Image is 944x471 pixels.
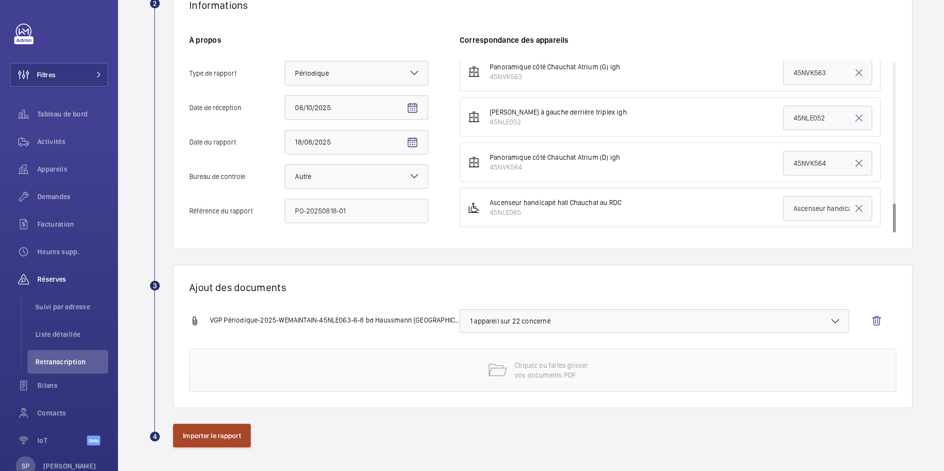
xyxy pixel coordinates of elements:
span: 1 appareil sur 22 concerné [470,316,839,326]
div: 45NLE052 [490,117,627,127]
div: 45NVK563 [490,72,620,82]
span: IoT [37,436,87,445]
div: 45NVK564 [490,162,620,172]
h1: Ajout des documents [189,281,896,294]
span: VGP Périodique-2025-WEMAINTAIN-45NLE063-6-8 bd Haussmann [GEOGRAPHIC_DATA]pdf [210,315,460,327]
h6: À propos [189,35,428,45]
span: Périodique [295,69,328,77]
input: Référence du rapport [285,199,428,223]
div: 3 [150,281,160,291]
img: platform_lift.svg [468,202,480,213]
div: 45NLE065 [490,207,621,217]
span: Heures supp. [37,247,108,257]
div: Panoramique côté Chauchat Atrium (D) igh [490,152,620,162]
button: 1 appareil sur 22 concerné [460,309,849,333]
p: SP [22,461,29,471]
input: Réf. apparaissant sur le document [783,196,872,221]
input: Réf. apparaissant sur le document [783,60,872,85]
div: [PERSON_NAME] à gauche derrière triplex igh [490,107,627,117]
span: Retranscription [35,357,108,367]
div: 4 [150,432,160,442]
button: Open calendar [401,96,424,120]
div: Panoramique côté Chauchat Atrium (G) igh [490,62,620,72]
button: Importer le rapport [173,424,251,447]
p: [PERSON_NAME] [43,461,96,471]
input: Réf. apparaissant sur le document [783,151,872,176]
img: elevator.svg [468,111,480,123]
span: Réserves [37,274,108,284]
span: Facturation [37,219,108,229]
span: Suivi par adresse [35,302,108,312]
span: Bilans [37,381,108,390]
span: Type de rapport [189,70,285,77]
input: Date de réceptionOpen calendar [285,95,428,120]
span: Date du rapport [189,139,285,146]
input: Réf. apparaissant sur le document [783,106,872,130]
span: Bureau de controle [189,173,285,180]
div: Ascenseur handicapé hall Chauchat au RDC [490,198,621,207]
span: Filtres [37,70,56,80]
span: Contacts [37,408,108,418]
button: Open calendar [401,131,424,154]
span: Appareils [37,164,108,174]
span: Activités [37,137,108,147]
p: Cliquez ou faites glisser vos documents PDF [515,360,598,380]
h6: Correspondance des appareils [460,35,896,45]
img: elevator.svg [468,156,480,168]
input: Date du rapportOpen calendar [285,130,428,154]
span: Liste détaillée [35,329,108,339]
span: Beta [87,436,100,445]
img: elevator.svg [468,66,480,78]
span: Tableau de bord [37,109,108,119]
button: Filtres [10,63,108,87]
span: Référence du rapport [189,207,285,214]
span: Autre [295,173,311,180]
span: Date de réception [189,104,285,111]
span: Demandes [37,192,108,202]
